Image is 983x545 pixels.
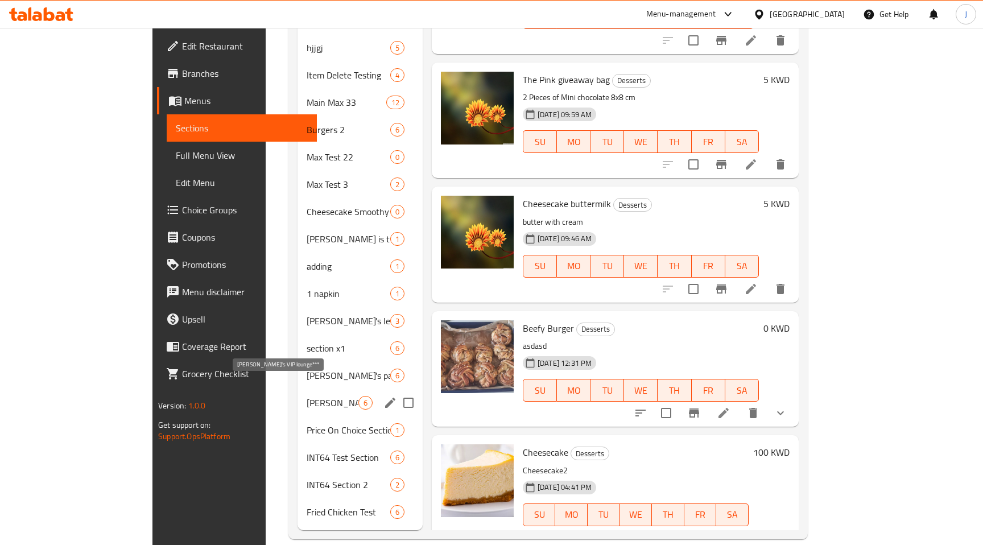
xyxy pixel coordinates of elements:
[523,71,610,88] span: The Pink giveaway bag
[307,396,358,410] span: [PERSON_NAME]'s VIP lounge***
[774,406,787,420] svg: Show Choices
[188,398,206,413] span: 1.0.0
[386,96,404,109] div: items
[390,41,404,55] div: items
[167,114,317,142] a: Sections
[307,96,386,109] div: Main Max 33
[307,505,390,519] span: Fried Chicken Test
[157,305,317,333] a: Upsell
[307,150,390,164] div: Max Test 22
[390,205,404,218] div: items
[730,382,754,399] span: SA
[307,232,390,246] div: Adam is the best Category
[528,134,552,150] span: SU
[595,382,619,399] span: TU
[298,416,423,444] div: Price On Choice Section1
[298,34,423,61] div: hjjgj5
[716,503,749,526] button: SA
[157,251,317,278] a: Promotions
[391,207,404,217] span: 0
[390,259,404,273] div: items
[533,482,596,493] span: [DATE] 04:41 PM
[523,339,759,353] p: asdasd
[658,130,691,153] button: TH
[557,130,590,153] button: MO
[157,60,317,87] a: Branches
[307,369,390,382] div: Yelzhan's pastry
[167,169,317,196] a: Edit Menu
[629,382,653,399] span: WE
[182,340,308,353] span: Coverage Report
[182,258,308,271] span: Promotions
[656,506,680,523] span: TH
[182,39,308,53] span: Edit Restaurant
[307,314,390,328] div: Yelzhan's lemonade
[390,68,404,82] div: items
[730,258,754,274] span: SA
[391,452,404,463] span: 6
[307,314,390,328] span: [PERSON_NAME]'s lemonade
[523,464,749,478] p: Cheesecake2
[523,379,557,402] button: SU
[307,68,390,82] div: Item Delete Testing
[298,444,423,471] div: INT64 Test Section6
[561,382,586,399] span: MO
[646,7,716,21] div: Menu-management
[725,130,759,153] button: SA
[391,425,404,436] span: 1
[298,171,423,198] div: Max Test 32
[182,203,308,217] span: Choice Groups
[441,320,514,393] img: Beefy Burger
[307,259,390,273] div: adding
[613,198,652,212] div: Desserts
[692,379,725,402] button: FR
[629,134,653,150] span: WE
[307,205,390,218] div: Cheesecake Smoothy Testcase
[391,343,404,354] span: 6
[182,230,308,244] span: Coupons
[391,261,404,272] span: 1
[390,341,404,355] div: items
[390,123,404,137] div: items
[590,130,624,153] button: TU
[692,255,725,278] button: FR
[391,507,404,518] span: 6
[576,323,615,336] div: Desserts
[624,130,658,153] button: WE
[391,125,404,135] span: 6
[307,341,390,355] div: section x1
[158,418,210,432] span: Get support on:
[528,382,552,399] span: SU
[612,74,651,88] div: Desserts
[523,215,759,229] p: butter with cream
[627,399,654,427] button: sort-choices
[391,152,404,163] span: 0
[624,379,658,402] button: WE
[592,506,616,523] span: TU
[307,423,390,437] div: Price On Choice Section
[298,253,423,280] div: adding1
[744,34,758,47] a: Edit menu item
[533,358,596,369] span: [DATE] 12:31 PM
[157,278,317,305] a: Menu disclaimer
[307,177,390,191] span: Max Test 3
[625,506,648,523] span: WE
[391,480,404,490] span: 2
[391,179,404,190] span: 2
[588,503,620,526] button: TU
[590,255,624,278] button: TU
[298,225,423,253] div: [PERSON_NAME] is the best Category1
[740,399,767,427] button: delete
[662,382,687,399] span: TH
[620,503,652,526] button: WE
[571,447,609,460] div: Desserts
[767,399,794,427] button: show more
[157,87,317,114] a: Menus
[577,323,614,336] span: Desserts
[523,90,759,105] p: 2 Pieces of Mini chocolate 8x8 cm
[307,478,390,492] span: INT64 Section 2
[523,444,568,461] span: Cheesecake
[298,307,423,335] div: [PERSON_NAME]'s lemonade3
